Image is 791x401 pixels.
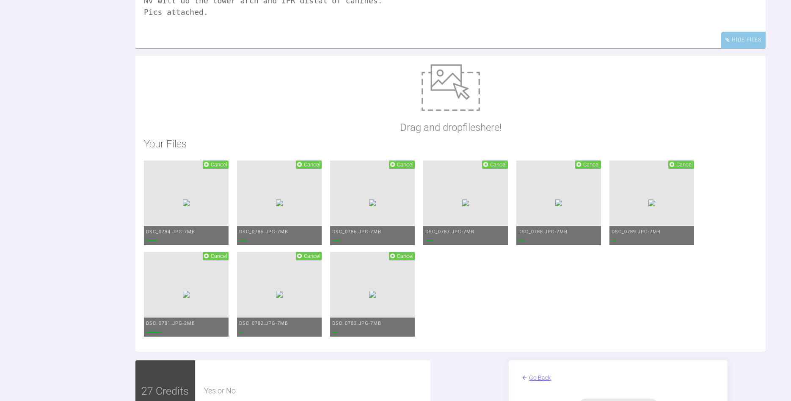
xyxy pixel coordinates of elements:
h2: Your Files [144,136,757,152]
img: arrowBack.f0745bb9.svg [521,373,528,382]
img: 6417eec6-a42a-4ea8-91cb-b338bbfded2a [648,199,655,206]
img: 7d11072a-c6b4-4318-9299-c05761eea24a [276,199,283,206]
span: DSC_0789.JPG - 7MB [612,229,661,235]
p: Drag and drop files here! [400,119,502,136]
span: Cancel [397,253,413,259]
img: 8245de98-4253-4ab7-b007-42080cc1106c [462,199,469,206]
div: Go Back [529,373,551,382]
span: Cancel [304,161,320,168]
span: Cancel [490,161,507,168]
span: DSC_0786.JPG - 7MB [332,229,381,235]
span: DSC_0788.JPG - 7MB [518,229,568,235]
span: DSC_0784.JPG - 7MB [146,229,195,235]
span: DSC_0783.JPG - 7MB [332,321,381,326]
img: e98823c6-020e-4cb5-9d5b-35e16971910b [369,199,376,206]
span: DSC_0785.JPG - 7MB [239,229,288,235]
img: ab32487c-4bbf-4b32-a375-3cb78846c9a0 [183,291,190,298]
img: 8e26a7c7-8a45-4918-8f7c-48edfd23b47b [369,291,376,298]
span: Cancel [211,161,227,168]
img: c81878d2-f0ba-43d8-9518-34b296a3303a [276,291,283,298]
span: DSC_0787.JPG - 7MB [425,229,474,235]
div: Hide Files [721,32,766,48]
span: 27 Credits [141,383,189,400]
span: Cancel [397,161,413,168]
span: Cancel [583,161,600,168]
div: Yes or No [204,385,430,397]
span: Cancel [211,253,227,259]
span: Cancel [676,161,693,168]
span: Cancel [304,253,320,259]
span: DSC_0781.JPG - 2MB [146,321,195,326]
span: DSC_0782.JPG - 7MB [239,321,288,326]
img: 1975ca5b-c4ae-4b08-bc34-3b509d02befa [183,199,190,206]
img: 15302716-3ff4-47fb-a4d4-59b94f163975 [555,199,562,206]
